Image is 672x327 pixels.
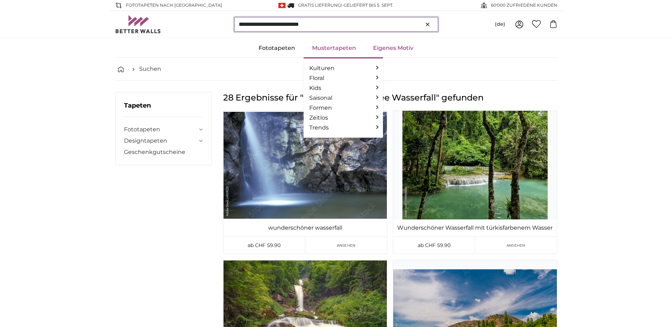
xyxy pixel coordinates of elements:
button: (de) [489,18,511,31]
a: Kids [309,84,377,92]
a: Eigenes Motiv [365,39,422,57]
span: Geliefert bis 5. Sept. [344,2,394,8]
a: Saisonal [309,94,377,102]
a: Fototapeten [250,39,304,57]
a: Ansehen [305,237,387,254]
a: Trends [309,124,377,132]
a: Designtapeten [124,137,198,145]
a: Ansehen [475,237,557,254]
img: Betterwalls [115,15,161,33]
a: Fototapeten [124,125,198,134]
a: wunderschöner wasserfall [225,224,385,232]
img: Schweiz [278,3,286,8]
span: GRATIS Lieferung! [298,2,342,8]
a: Mustertapeten [304,39,365,57]
summary: Fototapeten [124,125,203,134]
a: Wunderschöner Wasserfall mit türkisfarbenem Wasser [395,224,555,232]
a: Suchen [139,65,161,73]
a: Floral [309,74,377,82]
img: photo-wallpaper-artful-map [224,111,387,219]
nav: breadcrumbs [115,58,557,81]
span: Ansehen [507,243,525,248]
span: - [342,2,394,8]
summary: Designtapeten [124,137,203,145]
a: Kulturen [309,64,377,73]
a: Zeitlos [309,114,377,122]
h3: Tapeten [124,101,203,117]
span: Ansehen [337,243,356,248]
span: Fototapeten nach [GEOGRAPHIC_DATA] [126,2,222,8]
a: Formen [309,104,377,112]
span: ab CHF 59.90 [248,242,281,248]
h1: 28 Ergebnisse für "wunderschöner See Wasserfall" gefunden [223,92,557,103]
a: Geschenkgutscheine [124,148,203,156]
span: ab CHF 59.90 [418,242,451,248]
span: 60'000 ZUFRIEDENE KUNDEN [491,2,557,8]
img: photo-wallpaper-artful-map [393,111,557,219]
